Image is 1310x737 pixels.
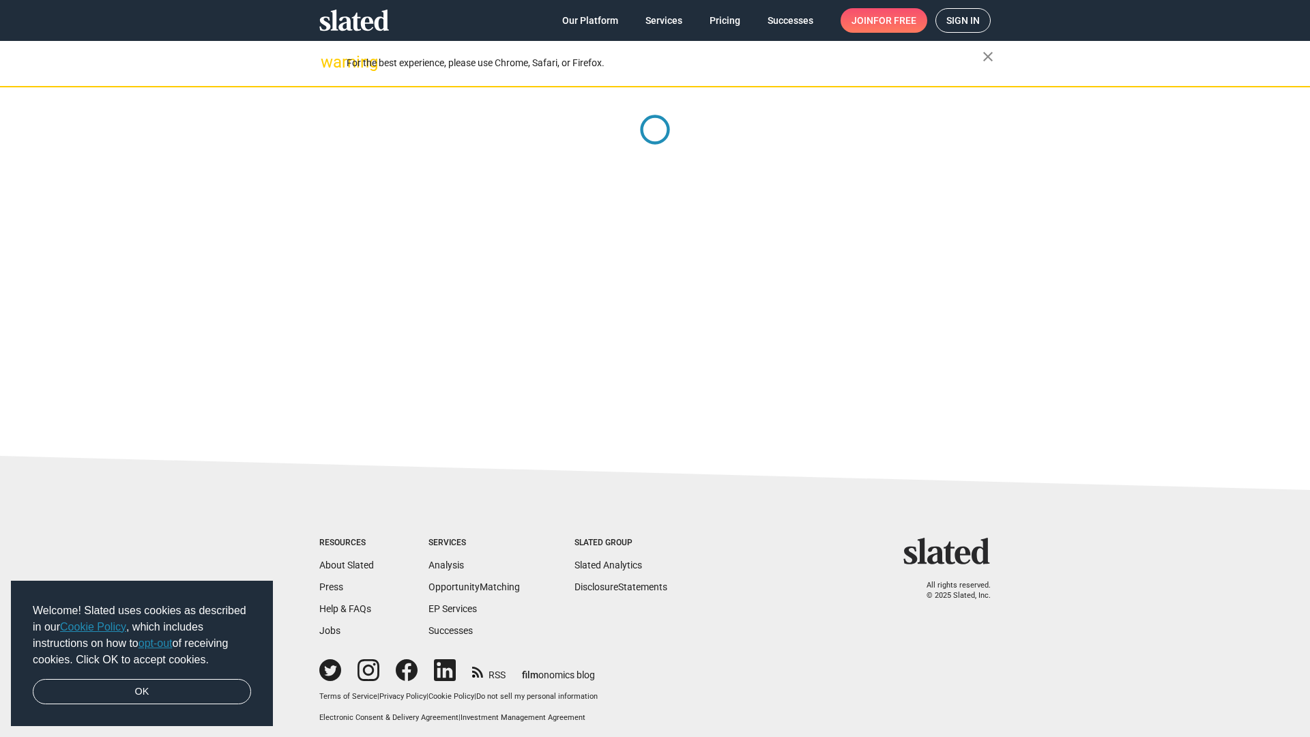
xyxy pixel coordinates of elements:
[635,8,693,33] a: Services
[476,692,598,702] button: Do not sell my personal information
[574,560,642,570] a: Slated Analytics
[428,581,520,592] a: OpportunityMatching
[946,9,980,32] span: Sign in
[522,669,538,680] span: film
[379,692,426,701] a: Privacy Policy
[757,8,824,33] a: Successes
[645,8,682,33] span: Services
[33,603,251,668] span: Welcome! Slated uses cookies as described in our , which includes instructions on how to of recei...
[319,560,374,570] a: About Slated
[472,661,506,682] a: RSS
[319,581,343,592] a: Press
[319,692,377,701] a: Terms of Service
[699,8,751,33] a: Pricing
[935,8,991,33] a: Sign in
[33,679,251,705] a: dismiss cookie message
[319,625,340,636] a: Jobs
[428,625,473,636] a: Successes
[319,538,374,549] div: Resources
[912,581,991,601] p: All rights reserved. © 2025 Slated, Inc.
[768,8,813,33] span: Successes
[522,658,595,682] a: filmonomics blog
[60,621,126,633] a: Cookie Policy
[551,8,629,33] a: Our Platform
[428,603,477,614] a: EP Services
[428,692,474,701] a: Cookie Policy
[980,48,996,65] mat-icon: close
[347,54,982,72] div: For the best experience, please use Chrome, Safari, or Firefox.
[458,713,461,722] span: |
[377,692,379,701] span: |
[461,713,585,722] a: Investment Management Agreement
[574,538,667,549] div: Slated Group
[873,8,916,33] span: for free
[11,581,273,727] div: cookieconsent
[710,8,740,33] span: Pricing
[841,8,927,33] a: Joinfor free
[426,692,428,701] span: |
[428,560,464,570] a: Analysis
[319,713,458,722] a: Electronic Consent & Delivery Agreement
[139,637,173,649] a: opt-out
[321,54,337,70] mat-icon: warning
[428,538,520,549] div: Services
[851,8,916,33] span: Join
[574,581,667,592] a: DisclosureStatements
[319,603,371,614] a: Help & FAQs
[474,692,476,701] span: |
[562,8,618,33] span: Our Platform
